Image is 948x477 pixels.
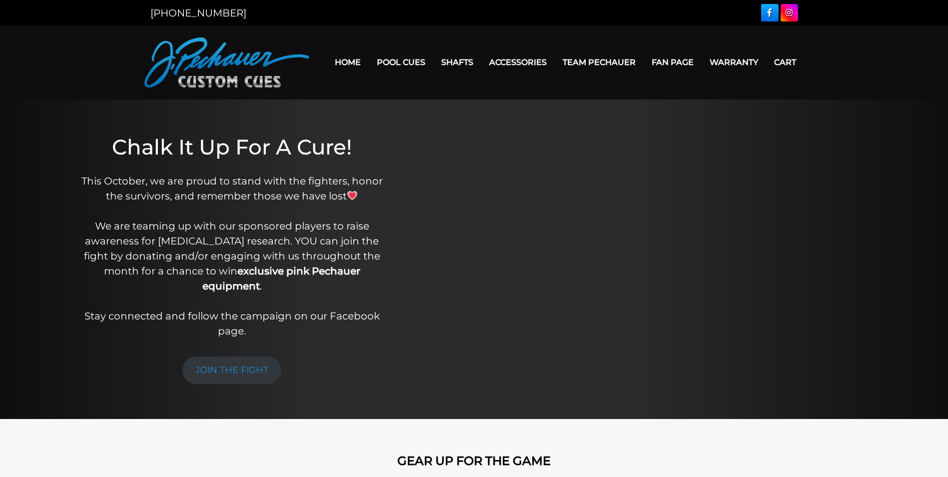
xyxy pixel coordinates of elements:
[644,49,702,75] a: Fan Page
[555,49,644,75] a: Team Pechauer
[76,134,388,159] h1: Chalk It Up For A Cure!
[202,265,360,292] strong: exclusive pink Pechauer equipment
[397,453,551,468] strong: GEAR UP FOR THE GAME
[369,49,433,75] a: Pool Cues
[481,49,555,75] a: Accessories
[76,173,388,338] p: This October, we are proud to stand with the fighters, honor the survivors, and remember those we...
[150,7,246,19] a: [PHONE_NUMBER]
[144,37,309,87] img: Pechauer Custom Cues
[433,49,481,75] a: Shafts
[327,49,369,75] a: Home
[347,190,357,200] img: 💗
[182,356,281,384] a: JOIN THE FIGHT
[766,49,804,75] a: Cart
[702,49,766,75] a: Warranty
